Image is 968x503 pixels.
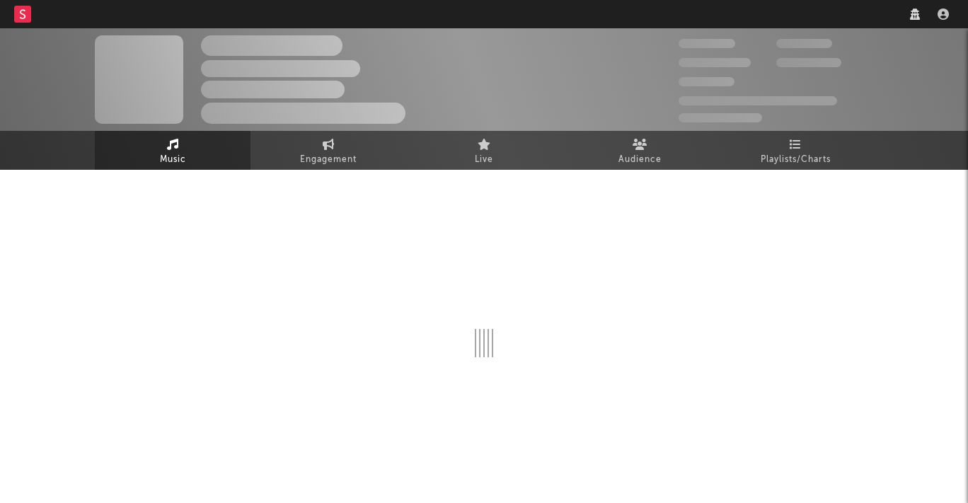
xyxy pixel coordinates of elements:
span: 50,000,000 [679,58,751,67]
span: Jump Score: 85.0 [679,113,762,122]
span: Music [160,151,186,168]
span: Engagement [300,151,357,168]
a: Music [95,131,250,170]
span: Playlists/Charts [761,151,831,168]
span: Live [475,151,493,168]
span: 100,000 [679,77,734,86]
span: 300,000 [679,39,735,48]
a: Engagement [250,131,406,170]
a: Playlists/Charts [718,131,873,170]
a: Live [406,131,562,170]
span: 100,000 [776,39,832,48]
span: 1,000,000 [776,58,841,67]
a: Audience [562,131,718,170]
span: Audience [618,151,662,168]
span: 50,000,000 Monthly Listeners [679,96,837,105]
